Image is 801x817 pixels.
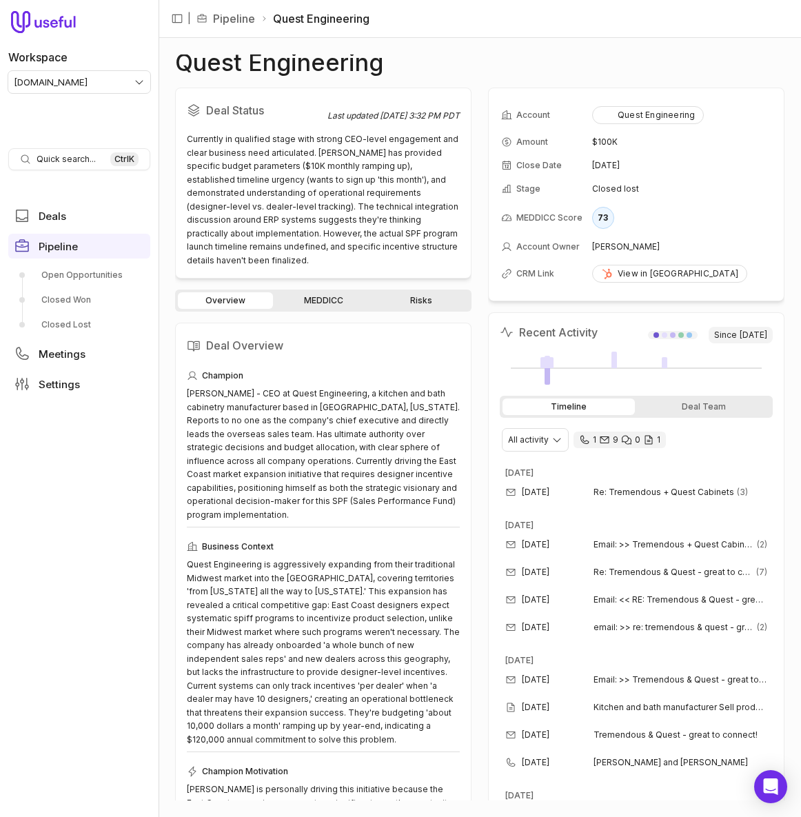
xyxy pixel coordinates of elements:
div: 1 call and 9 email threads [574,432,666,448]
td: $100K [592,131,771,153]
a: View in [GEOGRAPHIC_DATA] [592,265,747,283]
span: Stage [516,183,540,194]
span: Email: >> Tremendous & Quest - great to connect! [594,674,767,685]
h2: Deal Status [187,99,327,121]
time: [DATE] [505,790,534,800]
time: [DATE] [522,622,549,633]
time: [DATE] [522,674,549,685]
span: Kitchen and bath manufacturer Sell products to dealers throughout the country Hired a bunch of in... [594,702,767,713]
a: Pipeline [213,10,255,27]
span: 3 emails in thread [737,487,748,498]
span: 2 emails in thread [757,539,767,550]
span: Deals [39,211,66,221]
span: Amount [516,137,548,148]
time: [DATE] [505,467,534,478]
a: Overview [178,292,273,309]
div: Quest Engineering [601,110,695,121]
div: Pipeline submenu [8,264,150,336]
span: Pipeline [39,241,78,252]
span: CRM Link [516,268,554,279]
time: [DATE] [522,487,549,498]
span: Meetings [39,349,85,359]
span: Email: << RE: Tremendous & Quest - great to connect! [594,594,767,605]
div: Last updated [327,110,460,121]
span: 2 emails in thread [757,622,767,633]
kbd: Ctrl K [110,152,139,166]
time: [DATE] [505,655,534,665]
span: Quick search... [37,154,96,165]
span: Tremendous & Quest - great to connect! [594,729,758,740]
span: Re: Tremendous + Quest Cabinets [594,487,734,498]
td: Closed lost [592,178,771,200]
div: Champion Motivation [187,763,460,780]
time: [DATE] [522,757,549,768]
time: [DATE] [522,594,549,605]
div: [PERSON_NAME] - CEO at Quest Engineering, a kitchen and bath cabinetry manufacturer based in [GEO... [187,387,460,521]
div: Business Context [187,538,460,555]
a: Meetings [8,341,150,366]
time: [DATE] [522,539,549,550]
button: Quest Engineering [592,106,704,124]
div: View in [GEOGRAPHIC_DATA] [601,268,738,279]
time: [DATE] [522,729,549,740]
time: [DATE] [522,702,549,713]
span: email: >> re: tremendous & quest - great to connect! [594,622,754,633]
span: Account Owner [516,241,580,252]
time: [DATE] [522,567,549,578]
td: [PERSON_NAME] [592,236,771,258]
div: Champion [187,367,460,384]
span: [PERSON_NAME] and [PERSON_NAME] [594,757,751,768]
li: Quest Engineering [261,10,369,27]
time: [DATE] [505,520,534,530]
a: Risks [374,292,469,309]
a: MEDDICC [276,292,371,309]
a: Deals [8,203,150,228]
a: Settings [8,372,150,396]
div: Currently in qualified stage with strong CEO-level engagement and clear business need articulated... [187,132,460,267]
a: Open Opportunities [8,264,150,286]
div: Open Intercom Messenger [754,770,787,803]
a: Closed Won [8,289,150,311]
span: | [187,10,191,27]
h2: Recent Activity [500,324,598,341]
span: MEDDICC Score [516,212,582,223]
a: Closed Lost [8,314,150,336]
button: Collapse sidebar [167,8,187,29]
div: Deal Team [638,399,770,415]
span: Account [516,110,550,121]
h2: Deal Overview [187,334,460,356]
div: Timeline [503,399,635,415]
span: 7 emails in thread [756,567,767,578]
div: 73 [592,207,614,229]
span: Since [709,327,773,343]
time: [DATE] [592,160,620,171]
span: Re: Tremendous & Quest - great to connect! [594,567,753,578]
div: Quest Engineering is aggressively expanding from their traditional Midwest market into the [GEOGR... [187,558,460,746]
span: Settings [39,379,80,390]
label: Workspace [8,49,68,65]
h1: Quest Engineering [175,54,383,71]
span: Email: >> Tremendous + Quest Cabinets [594,539,754,550]
time: [DATE] [740,330,767,341]
span: Close Date [516,160,562,171]
a: Pipeline [8,234,150,259]
time: [DATE] 3:32 PM PDT [380,110,460,121]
